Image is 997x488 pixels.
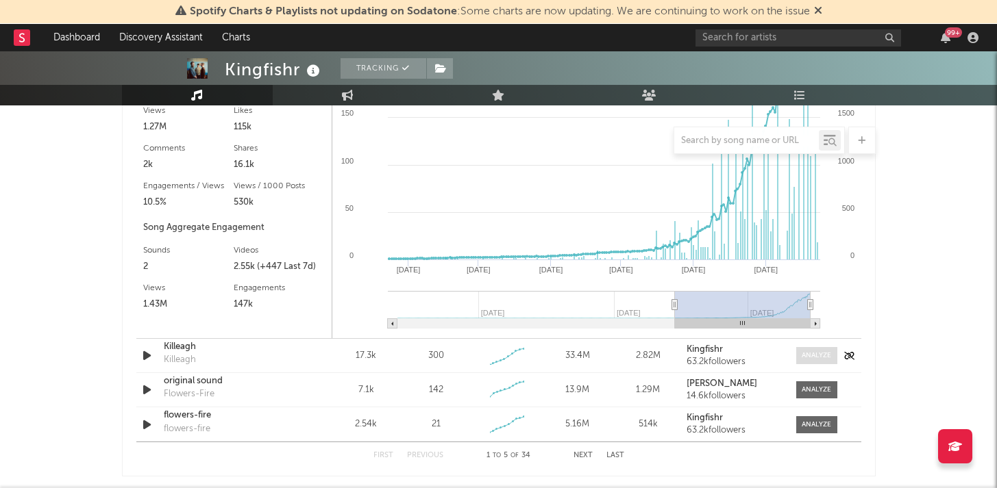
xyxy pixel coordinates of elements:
span: of [510,452,519,459]
div: 5.16M [545,418,609,431]
input: Search by song name or URL [674,136,819,146]
text: 100 [341,157,353,165]
text: 50 [345,204,353,212]
div: 1.29M [616,383,680,397]
text: [DATE] [681,266,705,274]
a: Charts [212,24,260,51]
div: Views [143,280,234,296]
span: to [493,452,501,459]
div: Killeagh [164,353,196,367]
button: 99+ [941,32,950,43]
div: Song Aggregate Engagement [143,220,325,236]
text: 1000 [837,157,854,165]
div: 2.54k [334,418,398,431]
div: 115k [234,119,325,136]
a: Killeagh [164,340,307,354]
a: Kingfishr [687,413,782,423]
a: flowers-fire [164,409,307,422]
div: flowers-fire [164,422,210,436]
div: 10.5% [143,194,234,211]
div: 514k [616,418,680,431]
div: 21 [432,418,441,431]
div: 63.2k followers [687,426,782,435]
text: 150 [341,109,353,117]
div: 530k [234,194,325,211]
div: 2.82M [616,349,680,363]
div: 2k [143,157,234,173]
div: 17.3k [334,349,398,363]
strong: Kingfishr [687,345,723,354]
div: 2 [143,259,234,275]
div: 2.55k (+447 Last 7d) [234,259,325,275]
button: Previous [407,452,443,459]
div: Flowers-Fire [164,387,214,401]
div: 1 5 34 [471,448,546,464]
text: [DATE] [466,266,490,274]
div: Engagements / Views [143,178,234,194]
text: 1500 [837,109,854,117]
div: Sounds [143,242,234,259]
div: 99 + [945,27,962,38]
text: [DATE] [539,266,563,274]
div: Videos [234,242,325,259]
div: 142 [429,383,443,397]
div: 1.27M [143,119,234,136]
text: [DATE] [396,266,420,274]
text: 500 [841,204,854,212]
text: [DATE] [609,266,633,274]
div: 147k [234,296,325,313]
text: 0 [850,251,854,259]
strong: [PERSON_NAME] [687,379,757,388]
a: [PERSON_NAME] [687,379,782,389]
input: Search for artists [696,29,901,47]
button: Next [574,452,593,459]
text: 0 [349,251,353,259]
a: Dashboard [44,24,110,51]
a: Discovery Assistant [110,24,212,51]
div: 16.1k [234,157,325,173]
div: 7.1k [334,383,398,397]
a: Kingfishr [687,345,782,355]
div: 14.6k followers [687,391,782,401]
strong: Kingfishr [687,413,723,422]
span: Spotify Charts & Playlists not updating on Sodatone [190,6,457,17]
text: [DATE] [754,266,778,274]
div: Likes [234,103,325,119]
button: First [373,452,393,459]
div: 13.9M [545,383,609,397]
div: 33.4M [545,349,609,363]
div: Views [143,103,234,119]
div: 1.43M [143,296,234,313]
span: : Some charts are now updating. We are continuing to work on the issue [190,6,810,17]
div: Kingfishr [225,58,323,81]
div: 300 [428,349,444,363]
div: Engagements [234,280,325,296]
div: 63.2k followers [687,357,782,367]
a: original sound [164,374,307,388]
div: Views / 1000 Posts [234,178,325,194]
button: Last [606,452,624,459]
button: Tracking [341,58,426,79]
span: Dismiss [814,6,822,17]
